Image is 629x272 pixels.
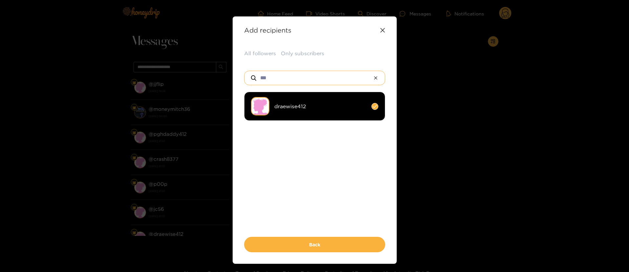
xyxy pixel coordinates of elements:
[251,97,269,115] img: no-avatar.png
[281,50,324,57] button: Only subscribers
[244,26,291,34] strong: Add recipients
[244,50,276,57] button: All followers
[244,237,385,252] button: Back
[274,103,367,110] span: draewise412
